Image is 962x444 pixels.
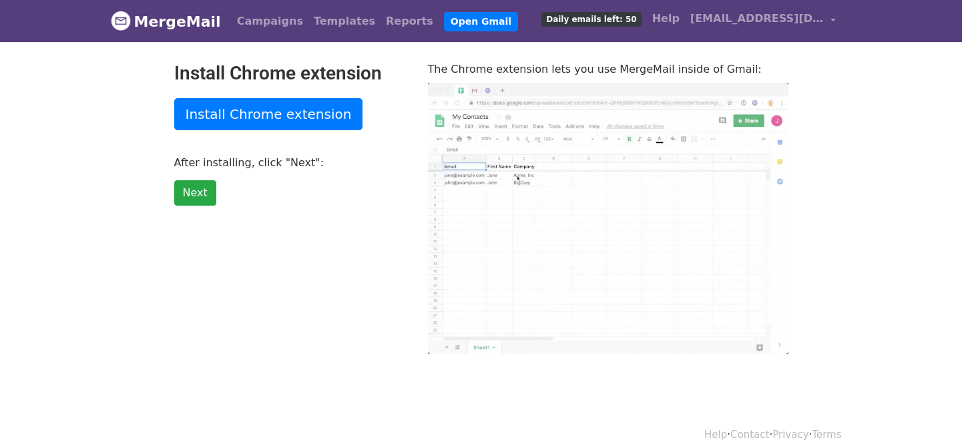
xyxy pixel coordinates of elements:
[690,11,824,27] span: [EMAIL_ADDRESS][DOMAIN_NAME]
[174,62,408,85] h2: Install Chrome extension
[812,429,841,441] a: Terms
[111,11,131,31] img: MergeMail logo
[536,5,646,32] a: Daily emails left: 50
[308,8,381,35] a: Templates
[381,8,439,35] a: Reports
[704,429,727,441] a: Help
[111,7,221,35] a: MergeMail
[772,429,808,441] a: Privacy
[647,5,685,32] a: Help
[174,156,408,170] p: After installing, click "Next":
[232,8,308,35] a: Campaigns
[444,12,518,31] a: Open Gmail
[174,180,216,206] a: Next
[730,429,769,441] a: Contact
[174,98,363,130] a: Install Chrome extension
[685,5,841,37] a: [EMAIL_ADDRESS][DOMAIN_NAME]
[428,62,788,76] p: The Chrome extension lets you use MergeMail inside of Gmail:
[541,12,641,27] span: Daily emails left: 50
